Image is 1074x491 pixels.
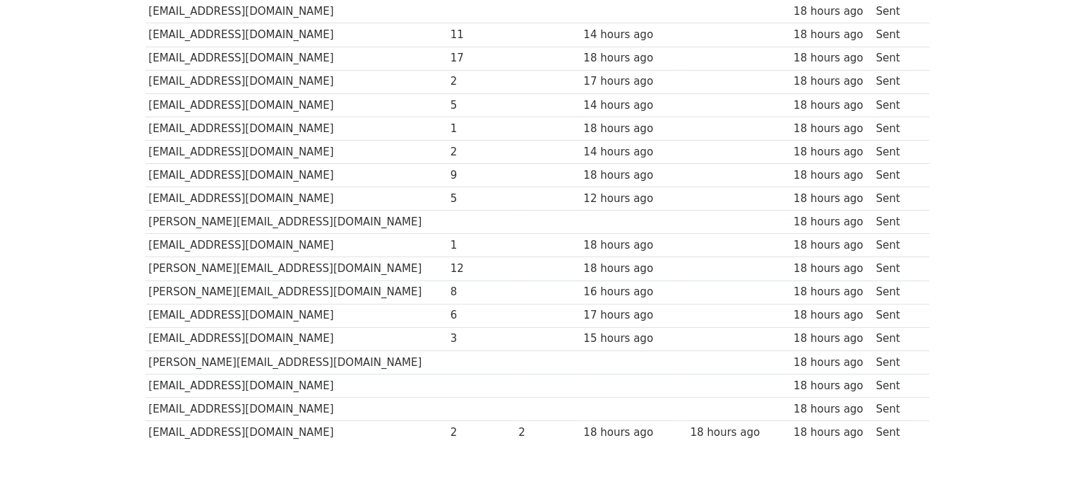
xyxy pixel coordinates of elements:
div: 18 hours ago [794,284,869,300]
div: 18 hours ago [583,167,683,184]
div: 11 [451,27,512,43]
td: Sent [873,117,922,140]
div: 17 hours ago [583,73,683,90]
div: 2 [451,144,512,160]
td: Sent [873,23,922,47]
div: 2 [518,425,576,441]
div: 18 hours ago [794,121,869,137]
div: 17 [451,50,512,66]
td: Sent [873,93,922,117]
td: [PERSON_NAME][EMAIL_ADDRESS][DOMAIN_NAME] [145,280,447,304]
td: Sent [873,257,922,280]
td: [EMAIL_ADDRESS][DOMAIN_NAME] [145,397,447,420]
div: 18 hours ago [794,4,869,20]
div: 18 hours ago [794,355,869,371]
td: Sent [873,304,922,327]
td: [EMAIL_ADDRESS][DOMAIN_NAME] [145,187,447,211]
td: [EMAIL_ADDRESS][DOMAIN_NAME] [145,140,447,163]
div: 18 hours ago [583,425,683,441]
td: Sent [873,280,922,304]
div: 9 [451,167,512,184]
div: 18 hours ago [794,167,869,184]
div: 12 [451,261,512,277]
td: Sent [873,187,922,211]
td: Sent [873,397,922,420]
div: 18 hours ago [794,261,869,277]
div: 15 hours ago [583,331,683,347]
div: Widget de chat [1003,423,1074,491]
div: 18 hours ago [583,121,683,137]
td: [EMAIL_ADDRESS][DOMAIN_NAME] [145,23,447,47]
div: 18 hours ago [794,214,869,230]
td: Sent [873,327,922,350]
div: 18 hours ago [794,191,869,207]
div: 1 [451,237,512,254]
td: [EMAIL_ADDRESS][DOMAIN_NAME] [145,421,447,444]
div: 16 hours ago [583,284,683,300]
div: 18 hours ago [794,50,869,66]
div: 18 hours ago [583,261,683,277]
div: 17 hours ago [583,307,683,324]
div: 18 hours ago [794,144,869,160]
div: 12 hours ago [583,191,683,207]
div: 18 hours ago [794,401,869,418]
div: 8 [451,284,512,300]
td: Sent [873,234,922,257]
td: [EMAIL_ADDRESS][DOMAIN_NAME] [145,327,447,350]
iframe: Chat Widget [1003,423,1074,491]
div: 14 hours ago [583,97,683,114]
div: 18 hours ago [794,97,869,114]
div: 2 [451,73,512,90]
td: [EMAIL_ADDRESS][DOMAIN_NAME] [145,93,447,117]
td: Sent [873,164,922,187]
div: 18 hours ago [583,50,683,66]
td: [EMAIL_ADDRESS][DOMAIN_NAME] [145,374,447,397]
div: 14 hours ago [583,144,683,160]
td: [EMAIL_ADDRESS][DOMAIN_NAME] [145,234,447,257]
td: Sent [873,140,922,163]
td: Sent [873,350,922,374]
div: 5 [451,191,512,207]
td: [EMAIL_ADDRESS][DOMAIN_NAME] [145,70,447,93]
td: [EMAIL_ADDRESS][DOMAIN_NAME] [145,117,447,140]
td: [EMAIL_ADDRESS][DOMAIN_NAME] [145,304,447,327]
div: 18 hours ago [794,73,869,90]
div: 18 hours ago [690,425,787,441]
div: 18 hours ago [794,425,869,441]
td: [PERSON_NAME][EMAIL_ADDRESS][DOMAIN_NAME] [145,211,447,234]
div: 18 hours ago [583,237,683,254]
div: 1 [451,121,512,137]
td: Sent [873,421,922,444]
div: 14 hours ago [583,27,683,43]
div: 2 [451,425,512,441]
td: [EMAIL_ADDRESS][DOMAIN_NAME] [145,47,447,70]
div: 18 hours ago [794,331,869,347]
div: 6 [451,307,512,324]
div: 3 [451,331,512,347]
div: 18 hours ago [794,27,869,43]
div: 5 [451,97,512,114]
div: 18 hours ago [794,237,869,254]
td: [EMAIL_ADDRESS][DOMAIN_NAME] [145,164,447,187]
div: 18 hours ago [794,307,869,324]
td: [PERSON_NAME][EMAIL_ADDRESS][DOMAIN_NAME] [145,257,447,280]
td: Sent [873,47,922,70]
div: 18 hours ago [794,378,869,394]
td: Sent [873,374,922,397]
td: Sent [873,211,922,234]
td: [PERSON_NAME][EMAIL_ADDRESS][DOMAIN_NAME] [145,350,447,374]
td: Sent [873,70,922,93]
